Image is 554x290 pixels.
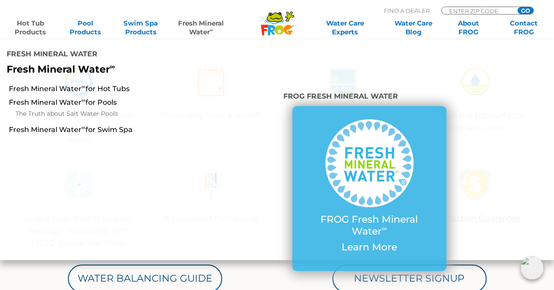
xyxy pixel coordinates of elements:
h4: FROG Fresh Mineral Water [283,88,455,106]
sup: ∞ [382,224,387,233]
sup: ∞ [82,83,86,90]
a: The Truth about Salt Water Pools [15,109,185,119]
a: AboutFROG [447,19,490,37]
a: FROG Fresh Mineral Water∞ Learn More [310,119,429,257]
p: Learn More [310,242,429,253]
sup: ∞ [82,124,86,131]
p: Find A Dealer [384,7,430,15]
a: Water CareBlog [392,19,435,37]
p: FROG Fresh Mineral Water [310,214,429,237]
input: Zip Code Form [448,7,508,15]
img: openIcon [521,257,543,279]
p: Fresh Mineral Water [7,64,224,75]
sup: ∞ [210,27,213,33]
sup: ∞ [110,62,115,71]
input: GO [517,7,533,14]
a: PoolProducts [64,19,107,37]
a: Fresh Mineral Water∞for Pools [9,98,185,107]
a: Swim SpaProducts [119,19,162,37]
a: Fresh Mineral Water∞for Hot Tubs [9,84,185,94]
a: Fresh Mineral Water∞for Swim Spa [9,125,185,135]
sup: ∞ [82,97,86,103]
h4: Fresh Mineral Water [7,46,224,64]
a: Hot TubProducts [9,19,52,37]
a: Water CareExperts [310,19,379,37]
a: ContactFROG [502,19,545,37]
a: Fresh MineralWater∞ [175,19,228,37]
